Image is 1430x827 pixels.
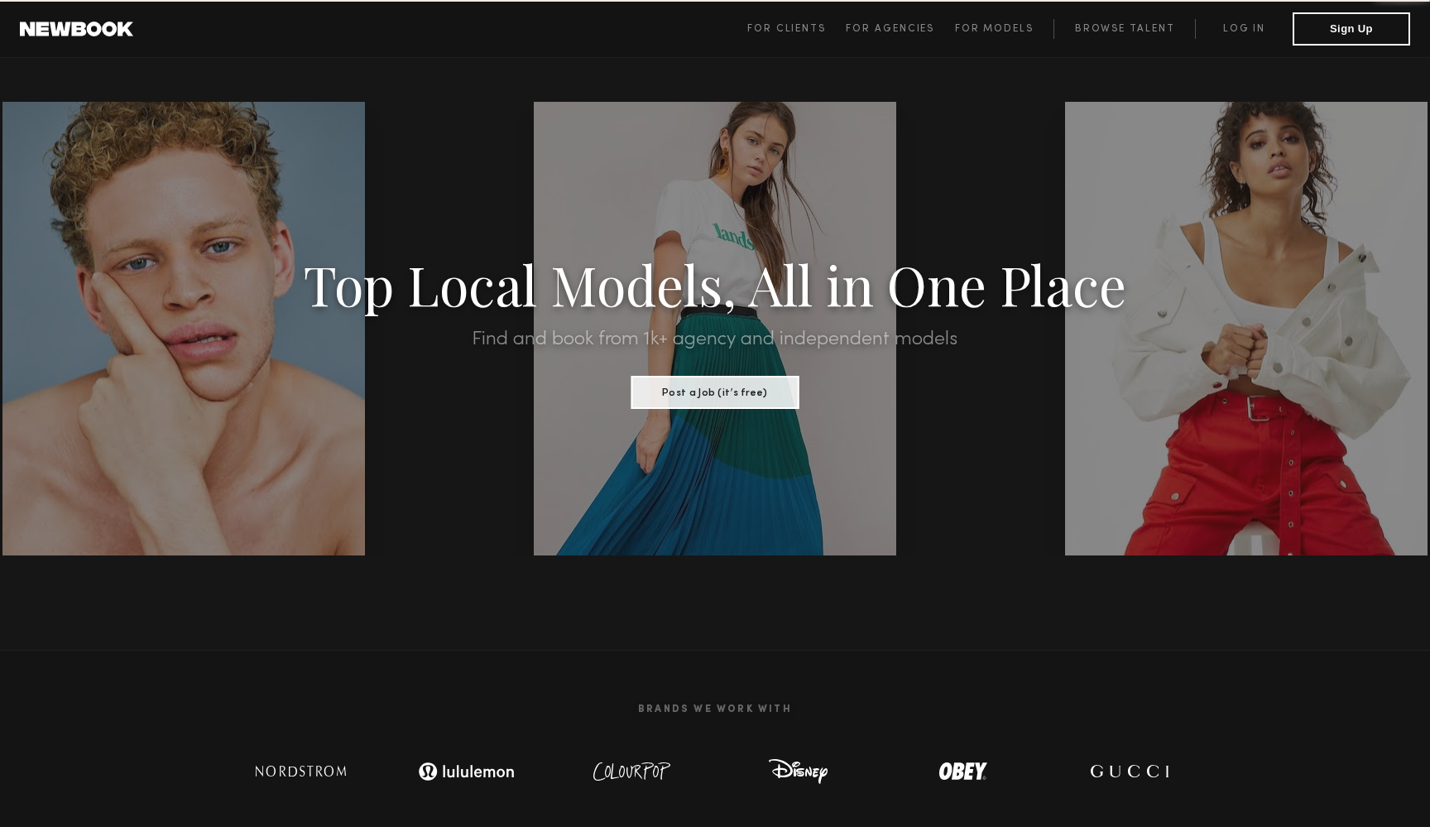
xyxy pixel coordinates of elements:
[108,258,1323,310] h1: Top Local Models, All in One Place
[218,684,1212,735] h2: Brands We Work With
[846,19,954,39] a: For Agencies
[409,755,525,788] img: logo-lulu.svg
[243,755,359,788] img: logo-nordstrom.svg
[578,755,686,788] img: logo-colour-pop.svg
[744,755,852,788] img: logo-disney.svg
[747,19,846,39] a: For Clients
[631,382,799,400] a: Post a Job (it’s free)
[1053,19,1195,39] a: Browse Talent
[1293,12,1410,46] button: Sign Up
[846,24,934,34] span: For Agencies
[108,329,1323,349] h2: Find and book from 1k+ agency and independent models
[1195,19,1293,39] a: Log in
[909,755,1017,788] img: logo-obey.svg
[955,19,1054,39] a: For Models
[631,376,799,409] button: Post a Job (it’s free)
[1075,755,1183,788] img: logo-gucci.svg
[955,24,1034,34] span: For Models
[747,24,826,34] span: For Clients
